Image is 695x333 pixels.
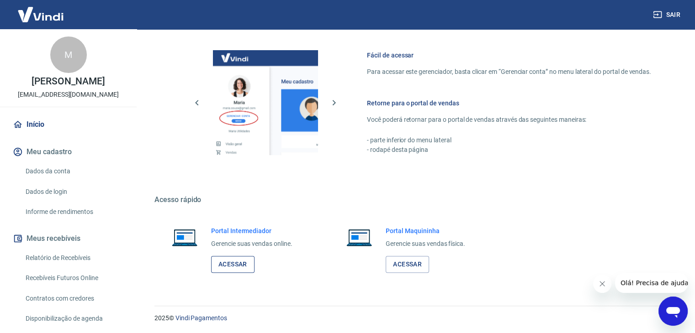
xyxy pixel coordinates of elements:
a: Dados da conta [22,162,126,181]
div: M [50,36,87,73]
p: - parte inferior do menu lateral [367,135,651,145]
iframe: Button to launch messaging window [658,297,688,326]
span: Olá! Precisa de ajuda? [5,6,77,14]
img: Imagem da dashboard mostrando o botão de gerenciar conta na sidebar no lado esquerdo [213,50,318,155]
h6: Portal Intermediador [211,226,292,235]
a: Recebíveis Futuros Online [22,269,126,287]
img: Imagem de um notebook aberto [165,226,204,248]
a: Informe de rendimentos [22,203,126,221]
img: Imagem de um notebook aberto [340,226,378,248]
p: [EMAIL_ADDRESS][DOMAIN_NAME] [18,90,119,99]
p: Gerencie suas vendas online. [211,239,292,249]
a: Dados de login [22,182,126,201]
iframe: Close message [593,275,611,293]
button: Sair [651,6,684,23]
a: Relatório de Recebíveis [22,249,126,267]
p: 2025 © [154,313,673,323]
p: Para acessar este gerenciador, basta clicar em “Gerenciar conta” no menu lateral do portal de ven... [367,67,651,77]
button: Meu cadastro [11,142,126,162]
h6: Retorne para o portal de vendas [367,99,651,108]
h5: Acesso rápido [154,195,673,204]
a: Contratos com credores [22,289,126,308]
p: [PERSON_NAME] [32,77,105,86]
h6: Portal Maquininha [386,226,465,235]
a: Disponibilização de agenda [22,309,126,328]
p: Gerencie suas vendas física. [386,239,465,249]
p: - rodapé desta página [367,145,651,155]
img: Vindi [11,0,70,28]
p: Você poderá retornar para o portal de vendas através das seguintes maneiras: [367,115,651,125]
button: Meus recebíveis [11,229,126,249]
a: Acessar [211,256,255,273]
a: Vindi Pagamentos [175,314,227,322]
h6: Fácil de acessar [367,51,651,60]
a: Início [11,114,126,135]
iframe: Message from company [615,273,688,293]
a: Acessar [386,256,429,273]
